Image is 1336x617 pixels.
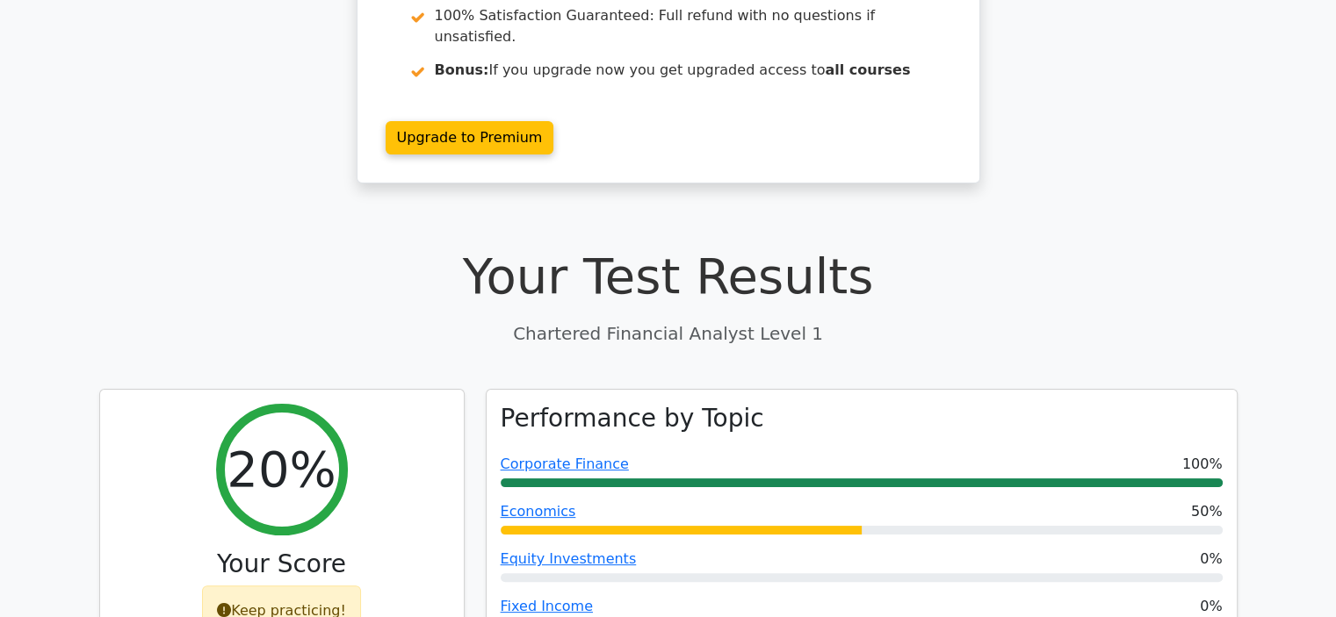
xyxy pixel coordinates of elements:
h3: Your Score [114,549,450,579]
h3: Performance by Topic [501,404,764,434]
span: 0% [1200,549,1222,570]
a: Equity Investments [501,550,637,567]
span: 50% [1191,501,1223,522]
span: 0% [1200,596,1222,617]
a: Upgrade to Premium [386,121,554,154]
a: Economics [501,503,576,520]
h1: Your Test Results [99,247,1238,305]
h2: 20% [227,440,336,499]
a: Corporate Finance [501,456,629,472]
a: Fixed Income [501,598,593,614]
p: Chartered Financial Analyst Level 1 [99,320,1238,347]
span: 100% [1182,454,1223,475]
